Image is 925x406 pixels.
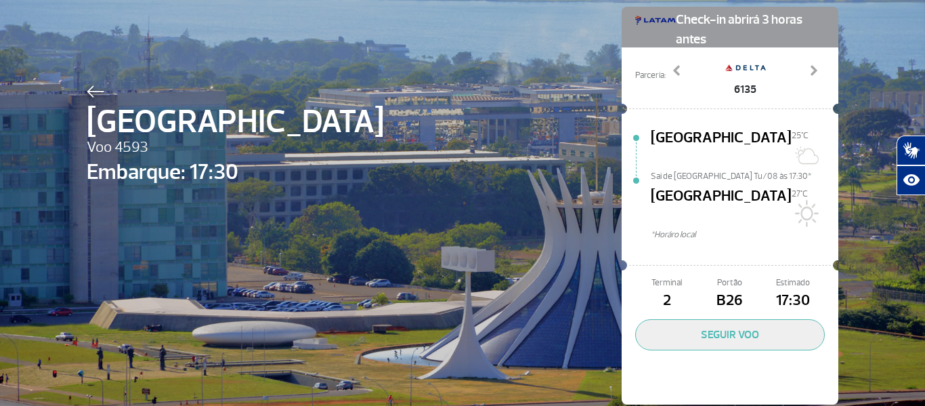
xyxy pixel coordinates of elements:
[792,188,808,199] span: 27°C
[698,289,761,312] span: B26
[635,289,698,312] span: 2
[897,136,925,165] button: Abrir tradutor de língua de sinais.
[635,69,666,82] span: Parceria:
[725,81,766,98] span: 6135
[87,156,384,188] span: Embarque: 17:30
[792,142,819,169] img: Sol com muitas nuvens
[762,289,825,312] span: 17:30
[635,319,825,350] button: SEGUIR VOO
[897,136,925,195] div: Plugin de acessibilidade da Hand Talk.
[676,7,825,49] span: Check-in abrirá 3 horas antes
[635,277,698,289] span: Terminal
[87,98,384,146] span: [GEOGRAPHIC_DATA]
[762,277,825,289] span: Estimado
[651,228,838,241] span: *Horáro local
[87,136,384,159] span: Voo 4593
[698,277,761,289] span: Portão
[792,200,819,227] img: Sol
[897,165,925,195] button: Abrir recursos assistivos.
[651,170,838,180] span: Sai de [GEOGRAPHIC_DATA] Tu/08 às 17:30*
[651,185,792,228] span: [GEOGRAPHIC_DATA]
[651,127,792,170] span: [GEOGRAPHIC_DATA]
[792,130,809,141] span: 25°C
